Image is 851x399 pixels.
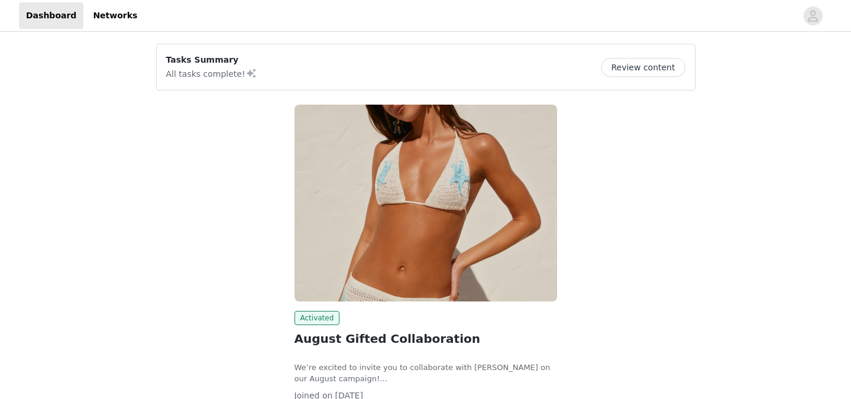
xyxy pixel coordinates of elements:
button: Review content [601,58,685,77]
p: Tasks Summary [166,54,257,66]
a: Networks [86,2,144,29]
p: All tasks complete! [166,66,257,80]
h2: August Gifted Collaboration [295,330,557,348]
img: Peppermayo AUS [295,105,557,301]
p: We’re excited to invite you to collaborate with [PERSON_NAME] on our August campaign! [295,362,557,385]
span: Activated [295,311,340,325]
div: avatar [807,7,818,25]
a: Dashboard [19,2,83,29]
